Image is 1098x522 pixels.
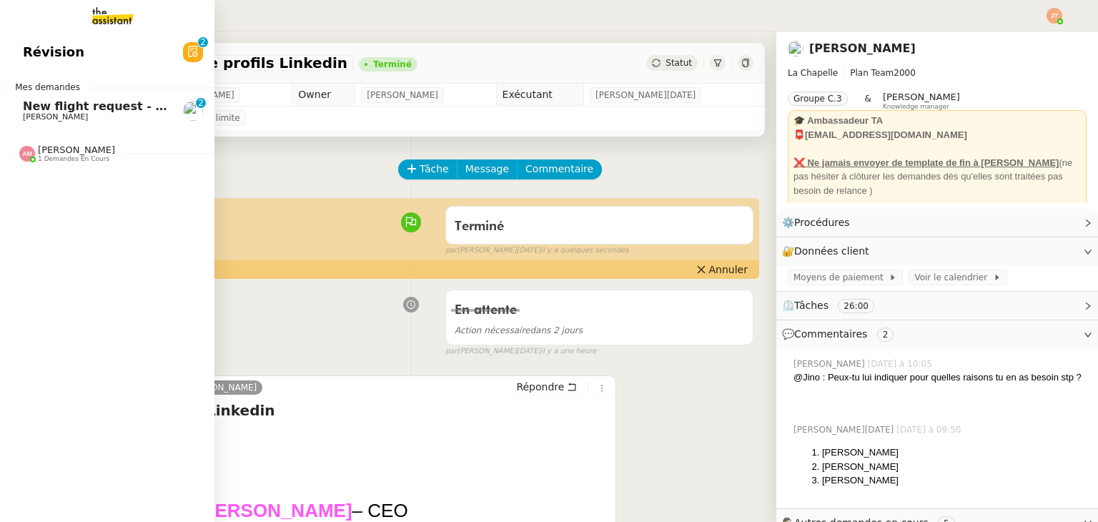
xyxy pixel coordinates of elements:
[793,128,1081,142] div: 📮
[709,262,748,277] span: Annuler
[776,237,1098,265] div: 🔐Données client
[776,209,1098,237] div: ⚙️Procédures
[788,92,848,106] nz-tag: Groupe C.3
[200,37,206,50] p: 2
[805,129,967,140] strong: [EMAIL_ADDRESS][DOMAIN_NAME]
[793,115,883,126] strong: 🎓 Ambassadeur TA
[496,84,583,107] td: Exécutant
[793,423,896,436] span: [PERSON_NAME][DATE]
[883,92,960,110] app-user-label: Knowledge manager
[868,358,935,370] span: [DATE] à 10:05
[19,146,35,162] img: svg
[794,328,867,340] span: Commentaires
[776,320,1098,348] div: 💬Commentaires 2
[788,41,803,56] img: users%2F37wbV9IbQuXMU0UH0ngzBXzaEe12%2Favatar%2Fcba66ece-c48a-48c8-9897-a2adc1834457
[455,325,583,335] span: dans 2 jours
[517,159,602,179] button: Commentaire
[75,470,610,484] div: ——
[794,300,829,311] span: Tâches
[793,270,889,285] span: Moyens de paiement
[793,157,1059,168] u: ❌ Ne jamais envoyer de template de fin à [PERSON_NAME]
[373,60,412,69] div: Terminé
[445,345,457,358] span: par
[367,88,438,102] span: [PERSON_NAME]
[822,460,1087,474] li: [PERSON_NAME]
[455,220,504,233] span: Terminé
[865,92,871,110] span: &
[540,245,628,257] span: il y a quelques secondes
[782,300,886,311] span: ⏲️
[398,159,457,179] button: Tâche
[196,98,206,108] nz-badge-sup: 2
[822,473,1087,488] li: [PERSON_NAME]
[23,41,84,63] span: Révision
[914,270,992,285] span: Voir le calendrier
[691,262,753,277] button: Annuler
[782,215,856,231] span: ⚙️
[183,101,203,121] img: users%2FC9SBsJ0duuaSgpQFj5LgoEX8n0o2%2Favatar%2Fec9d51b8-9413-4189-adfb-7be4d8c96a3c
[794,245,869,257] span: Données client
[38,144,115,155] span: [PERSON_NAME]
[23,112,88,122] span: [PERSON_NAME]
[352,500,408,521] span: – CEO
[782,243,875,260] span: 🔐
[457,159,518,179] button: Message
[850,68,894,78] span: Plan Team
[877,328,894,342] nz-tag: 2
[788,68,838,78] span: La Chapelle
[595,88,696,102] span: [PERSON_NAME][DATE]
[540,345,596,358] span: il y a une heure
[794,217,850,228] span: Procédures
[1059,157,1062,168] u: (
[793,370,1087,385] div: @Jino : Peux-tu lui indiquer pour quelles raisons tu en as besoin stp ?
[511,379,582,395] button: Répondre
[883,92,960,102] span: [PERSON_NAME]
[1047,8,1062,24] img: svg
[75,428,610,442] div: Yes !
[23,99,262,113] span: New flight request - [PERSON_NAME]
[776,292,1098,320] div: ⏲️Tâches 26:00
[38,155,109,163] span: 1 demandes en cours
[420,161,449,177] span: Tâche
[455,325,530,335] span: Action nécessaire
[809,41,916,55] a: [PERSON_NAME]
[198,37,208,47] nz-badge-sup: 2
[793,156,1081,198] div: ne pas hésiter à clôturer les demandes dès qu'elles sont traitées pas besoin de relance )
[445,345,597,358] small: [PERSON_NAME][DATE]
[75,400,610,420] h4: Re: Liste profils Linkedin
[666,58,692,68] span: Statut
[516,380,564,394] span: Répondre
[6,80,89,94] span: Mes demandes
[822,445,1087,460] li: [PERSON_NAME]
[782,328,899,340] span: 💬
[455,304,517,317] span: En attente
[180,381,263,394] a: [PERSON_NAME]
[838,299,874,313] nz-tag: 26:00
[883,103,949,111] span: Knowledge manager
[525,161,593,177] span: Commentaire
[793,358,868,370] span: [PERSON_NAME]
[198,98,204,111] p: 2
[445,245,457,257] span: par
[465,161,509,177] span: Message
[292,84,355,107] td: Owner
[894,68,916,78] span: 2000
[896,423,964,436] span: [DATE] à 09:50
[445,245,629,257] small: [PERSON_NAME][DATE]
